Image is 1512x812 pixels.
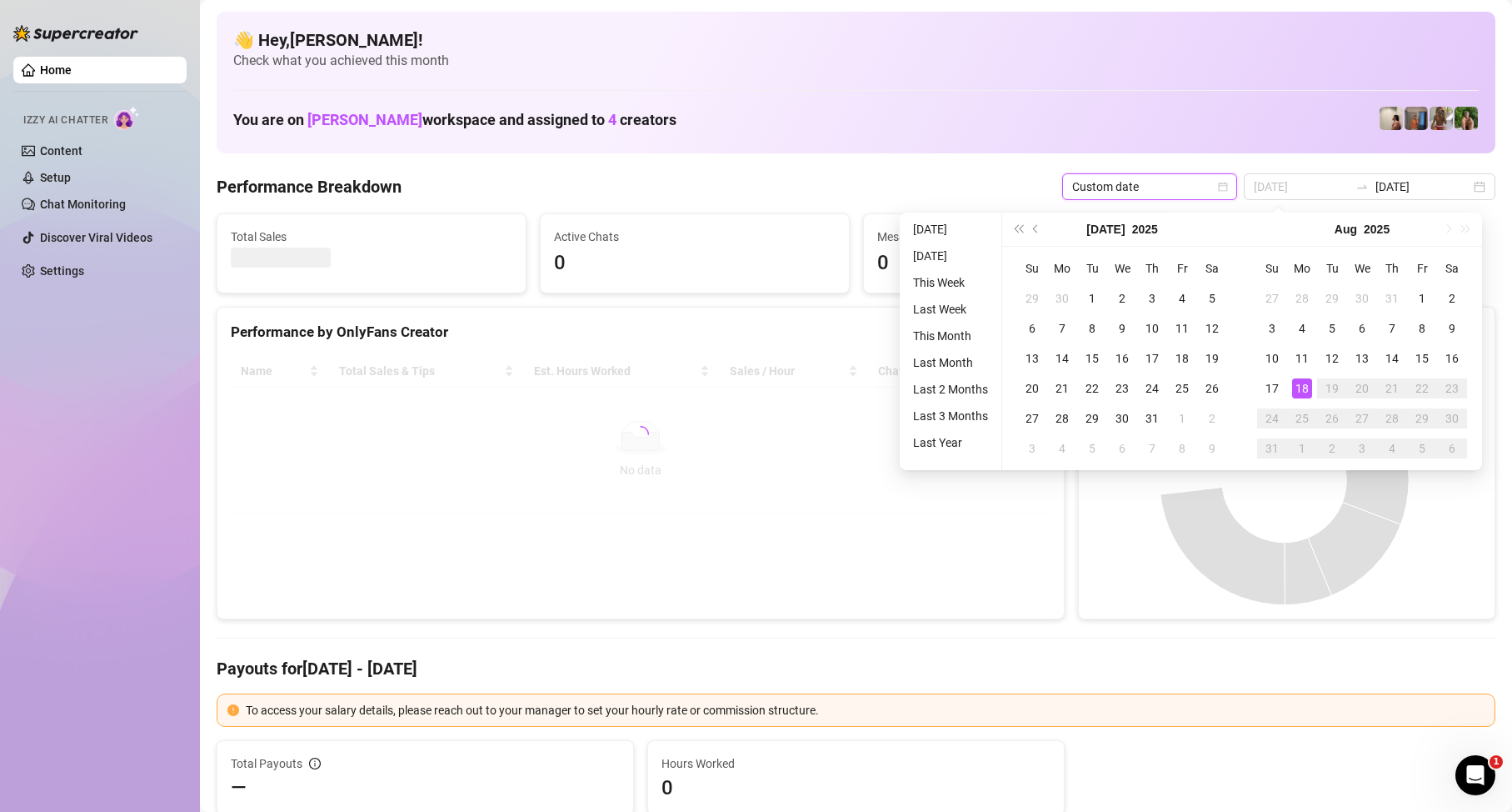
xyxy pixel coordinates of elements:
h4: Payouts for [DATE] - [DATE] [217,657,1495,680]
div: 18 [1172,348,1192,368]
div: 2 [1442,288,1462,308]
th: We [1107,253,1137,283]
span: exclamation-circle [227,704,239,716]
li: [DATE] [906,246,995,266]
div: 21 [1382,378,1402,398]
div: 8 [1172,439,1192,459]
img: Ralphy [1380,107,1403,130]
li: [DATE] [906,219,995,239]
div: 11 [1292,348,1312,368]
span: 0 [661,774,1050,801]
div: 30 [1352,288,1372,308]
div: Performance by OnlyFans Creator [231,321,1050,343]
div: 12 [1322,348,1342,368]
div: 21 [1052,378,1072,398]
td: 2025-09-04 [1377,434,1407,464]
span: Check what you achieved this month [233,52,1479,70]
div: 16 [1442,348,1462,368]
span: swap-right [1355,180,1369,193]
td: 2025-06-30 [1047,283,1077,313]
td: 2025-08-26 [1317,403,1347,434]
div: 31 [1142,409,1162,429]
li: This Week [906,273,995,293]
td: 2025-08-05 [1317,313,1347,343]
div: 26 [1202,378,1222,398]
span: Izzy AI Chatter [23,113,107,128]
td: 2025-08-25 [1287,403,1317,434]
a: Settings [40,264,84,278]
input: Start date [1254,178,1349,196]
td: 2025-08-04 [1287,313,1317,343]
th: Th [1137,253,1167,283]
td: 2025-08-02 [1437,283,1467,313]
td: 2025-08-16 [1437,343,1467,373]
td: 2025-08-17 [1257,373,1287,403]
td: 2025-07-18 [1167,343,1197,373]
div: 29 [1412,409,1432,429]
td: 2025-08-04 [1047,434,1077,464]
td: 2025-09-03 [1347,434,1377,464]
td: 2025-08-24 [1257,403,1287,434]
td: 2025-07-16 [1107,343,1137,373]
button: Previous month (PageUp) [1027,213,1045,246]
td: 2025-07-31 [1137,403,1167,434]
span: Custom date [1072,174,1227,199]
span: calendar [1218,182,1228,192]
td: 2025-08-27 [1347,403,1377,434]
td: 2025-08-30 [1437,403,1467,434]
div: 13 [1022,348,1042,368]
li: Last Year [906,433,995,453]
td: 2025-07-26 [1197,373,1227,403]
div: 20 [1022,378,1042,398]
div: 22 [1082,378,1102,398]
td: 2025-07-05 [1197,283,1227,313]
td: 2025-08-07 [1377,313,1407,343]
li: Last 3 Months [906,406,995,426]
td: 2025-07-23 [1107,373,1137,403]
td: 2025-08-03 [1017,434,1047,464]
img: Nathaniel [1430,107,1453,130]
td: 2025-07-21 [1047,373,1077,403]
div: 10 [1262,348,1282,368]
td: 2025-07-09 [1107,313,1137,343]
h4: 👋 Hey, [PERSON_NAME] ! [233,28,1479,52]
div: 15 [1082,348,1102,368]
div: 1 [1082,288,1102,308]
h4: Performance Breakdown [217,175,402,198]
td: 2025-09-02 [1317,434,1347,464]
span: Messages Sent [877,228,1159,246]
div: 30 [1112,409,1132,429]
li: Last Month [906,353,995,373]
td: 2025-08-11 [1287,343,1317,373]
td: 2025-08-08 [1167,434,1197,464]
td: 2025-07-03 [1137,283,1167,313]
td: 2025-07-04 [1167,283,1197,313]
td: 2025-07-08 [1077,313,1107,343]
td: 2025-07-29 [1317,283,1347,313]
td: 2025-07-12 [1197,313,1227,343]
div: 24 [1142,378,1162,398]
div: 28 [1382,409,1402,429]
button: Choose a year [1132,213,1158,246]
th: Fr [1167,253,1197,283]
td: 2025-07-30 [1347,283,1377,313]
td: 2025-07-17 [1137,343,1167,373]
div: 16 [1112,348,1132,368]
a: Chat Monitoring [40,198,126,211]
div: 29 [1082,409,1102,429]
td: 2025-08-14 [1377,343,1407,373]
div: 7 [1052,318,1072,338]
span: info-circle [309,758,321,769]
div: 6 [1112,439,1132,459]
iframe: Intercom live chat [1455,755,1495,795]
td: 2025-08-05 [1077,434,1107,464]
div: 23 [1442,378,1462,398]
div: 29 [1022,288,1042,308]
td: 2025-07-24 [1137,373,1167,403]
div: 27 [1262,288,1282,308]
div: 5 [1322,318,1342,338]
div: 24 [1262,409,1282,429]
div: 26 [1322,409,1342,429]
td: 2025-07-31 [1377,283,1407,313]
span: 1 [1490,755,1503,769]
